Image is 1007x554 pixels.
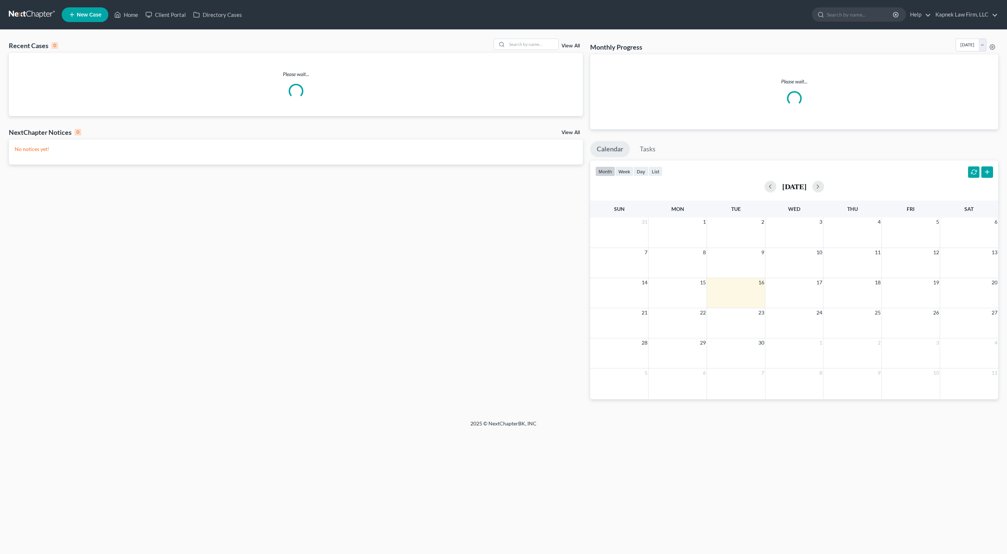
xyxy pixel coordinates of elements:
span: 3 [819,217,823,226]
span: 9 [877,368,881,377]
div: 0 [51,42,58,49]
span: 2 [761,217,765,226]
span: 31 [641,217,648,226]
span: 17 [816,278,823,287]
span: Sat [964,206,974,212]
span: 4 [877,217,881,226]
span: 2 [877,338,881,347]
h2: [DATE] [782,183,806,190]
span: 24 [816,308,823,317]
a: View All [562,130,580,135]
span: 10 [816,248,823,257]
span: Fri [907,206,914,212]
span: 25 [874,308,881,317]
button: day [634,166,649,176]
div: NextChapter Notices [9,128,81,137]
span: 1 [819,338,823,347]
a: Kapnek Law Firm, LLC [932,8,998,21]
div: 2025 © NextChapterBK, INC [294,420,713,433]
span: Thu [847,206,858,212]
a: Home [111,8,142,21]
span: 8 [819,368,823,377]
span: 6 [994,217,998,226]
input: Search by name... [507,39,558,50]
span: 3 [935,338,940,347]
span: 6 [702,368,707,377]
span: 14 [641,278,648,287]
a: Client Portal [142,8,190,21]
span: 7 [761,368,765,377]
span: 26 [932,308,940,317]
button: week [615,166,634,176]
span: Mon [671,206,684,212]
span: 12 [932,248,940,257]
span: 13 [991,248,998,257]
span: Tue [731,206,741,212]
span: 11 [874,248,881,257]
div: Recent Cases [9,41,58,50]
input: Search by name... [827,8,894,21]
span: 27 [991,308,998,317]
span: 5 [644,368,648,377]
span: 21 [641,308,648,317]
p: Please wait... [596,78,992,85]
span: 19 [932,278,940,287]
span: Sun [614,206,625,212]
span: 30 [758,338,765,347]
a: Directory Cases [190,8,246,21]
a: View All [562,43,580,48]
span: 15 [699,278,707,287]
button: list [649,166,663,176]
p: Please wait... [9,71,583,78]
span: 4 [994,338,998,347]
button: month [595,166,615,176]
span: New Case [77,12,101,18]
span: 8 [702,248,707,257]
span: 23 [758,308,765,317]
div: 0 [75,129,81,136]
a: Help [906,8,931,21]
span: 5 [935,217,940,226]
a: Calendar [590,141,630,157]
a: Tasks [633,141,662,157]
span: 16 [758,278,765,287]
span: 20 [991,278,998,287]
h3: Monthly Progress [590,43,642,51]
span: 1 [702,217,707,226]
span: 29 [699,338,707,347]
span: 7 [644,248,648,257]
span: 11 [991,368,998,377]
span: Wed [788,206,800,212]
span: 18 [874,278,881,287]
span: 10 [932,368,940,377]
p: No notices yet! [15,145,577,153]
span: 9 [761,248,765,257]
span: 22 [699,308,707,317]
span: 28 [641,338,648,347]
